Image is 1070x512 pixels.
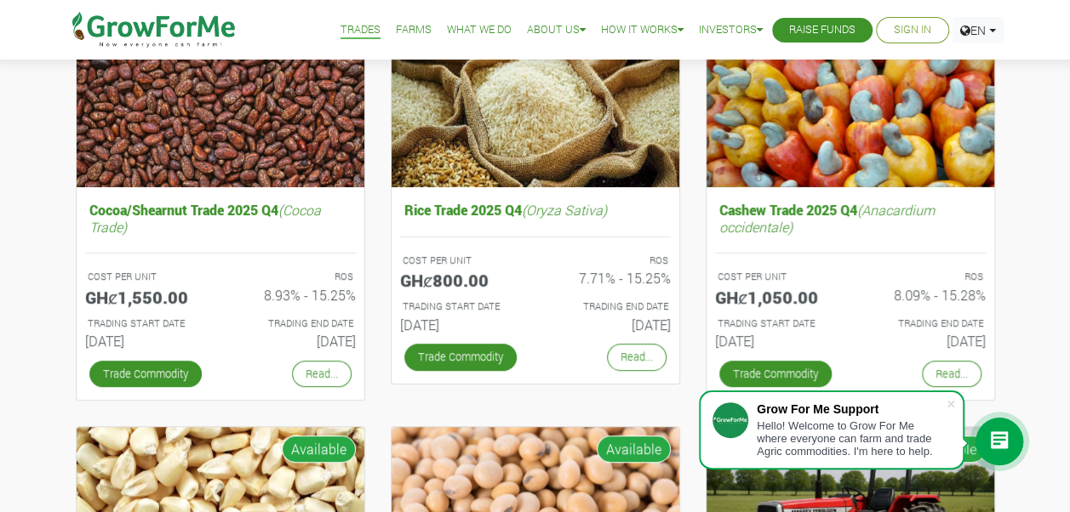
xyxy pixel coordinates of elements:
p: ROS [236,270,353,284]
p: ROS [551,253,668,268]
h6: [DATE] [863,333,986,349]
p: COST PER UNIT [403,253,520,268]
h6: [DATE] [233,333,356,349]
a: Trades [340,21,381,39]
a: Read... [607,344,667,370]
h6: 8.93% - 15.25% [233,287,356,303]
a: Trade Commodity [89,361,202,387]
a: Cocoa/Shearnut Trade 2025 Q4(Cocoa Trade) COST PER UNIT GHȼ1,550.00 ROS 8.93% - 15.25% TRADING ST... [85,197,356,356]
a: Trade Commodity [719,361,832,387]
h6: [DATE] [715,333,838,349]
p: Estimated Trading End Date [236,316,353,331]
i: (Oryza Sativa) [522,201,607,219]
a: Farms [396,21,432,39]
a: Investors [699,21,763,39]
a: Sign In [894,21,931,39]
p: Estimated Trading Start Date [88,316,205,331]
h6: 7.71% - 15.25% [548,270,671,286]
p: ROS [866,270,983,284]
p: Estimated Trading End Date [866,316,983,331]
h5: Rice Trade 2025 Q4 [400,197,671,222]
i: (Anacardium occidentale) [719,201,935,235]
p: Estimated Trading Start Date [718,316,835,331]
p: COST PER UNIT [88,270,205,284]
span: Available [282,435,356,463]
h5: GHȼ1,550.00 [85,287,208,307]
a: About Us [527,21,586,39]
p: Estimated Trading Start Date [403,299,520,314]
a: Trade Commodity [404,344,517,370]
p: Estimated Trading End Date [551,299,668,314]
h5: Cashew Trade 2025 Q4 [715,197,986,238]
a: Cashew Trade 2025 Q4(Anacardium occidentale) COST PER UNIT GHȼ1,050.00 ROS 8.09% - 15.28% TRADING... [715,197,986,356]
a: What We Do [447,21,512,39]
a: Rice Trade 2025 Q4(Oryza Sativa) COST PER UNIT GHȼ800.00 ROS 7.71% - 15.25% TRADING START DATE [D... [400,197,671,339]
span: Available [597,435,671,463]
a: Read... [922,361,981,387]
h6: [DATE] [548,316,671,333]
h6: [DATE] [400,316,523,333]
h6: [DATE] [85,333,208,349]
a: EN [953,17,1004,43]
h5: Cocoa/Shearnut Trade 2025 Q4 [85,197,356,238]
a: How it Works [601,21,684,39]
h5: GHȼ1,050.00 [715,287,838,307]
a: Read... [292,361,352,387]
a: Raise Funds [789,21,855,39]
h6: 8.09% - 15.28% [863,287,986,303]
div: Grow For Me Support [757,402,946,416]
h5: GHȼ800.00 [400,270,523,290]
p: COST PER UNIT [718,270,835,284]
i: (Cocoa Trade) [89,201,321,235]
div: Hello! Welcome to Grow For Me where everyone can farm and trade Agric commodities. I'm here to help. [757,419,946,458]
